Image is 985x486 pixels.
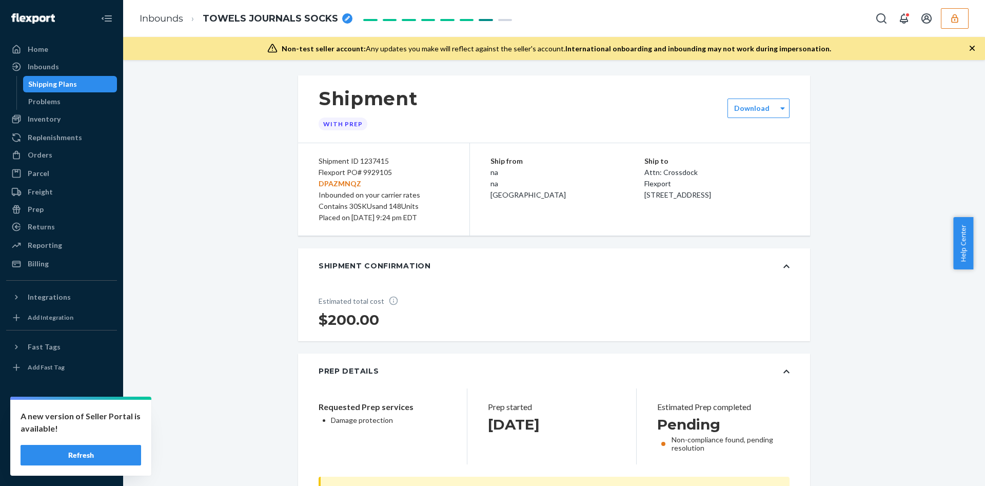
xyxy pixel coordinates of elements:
div: Inbounded on your carrier rates [319,189,449,201]
button: Integrations [6,289,117,305]
header: Prep started [488,401,615,413]
div: Integrations [28,292,71,302]
span: International onboarding and inbounding may not work during impersonation. [565,44,831,53]
h1: $200.00 [319,310,406,329]
div: Flexport PO# 9929105 [319,167,449,189]
a: Add Integration [6,309,117,326]
a: Settings [6,405,117,421]
div: Parcel [28,168,49,179]
button: Open notifications [894,8,914,29]
div: Placed on [DATE] 9:24 pm EDT [319,212,449,223]
div: Fast Tags [28,342,61,352]
a: Replenishments [6,129,117,146]
div: Prep [28,204,44,215]
a: Billing [6,256,117,272]
span: na na [GEOGRAPHIC_DATA] [490,168,566,199]
label: Download [734,103,770,113]
a: Home [6,41,117,57]
div: Any updates you make will reflect against the seller's account. [282,44,831,54]
img: Flexport logo [11,13,55,24]
div: With prep [319,118,367,130]
div: Reporting [28,240,62,250]
div: Shipment Confirmation [319,261,431,271]
div: Inbounds [28,62,59,72]
div: Add Fast Tag [28,363,65,372]
a: Freight [6,184,117,200]
h1: Shipment [319,88,418,109]
button: Refresh [21,445,141,465]
a: Prep [6,201,117,218]
button: Help Center [953,217,973,269]
a: Inbounds [140,13,183,24]
a: Help Center [6,440,117,456]
p: Estimated total cost [319,296,406,306]
div: Shipping Plans [28,79,77,89]
div: Home [28,44,48,54]
a: Orders [6,147,117,163]
div: Add Integration [28,313,73,322]
p: Ship from [490,155,644,167]
div: Contains 30 SKUs and 148 Units [319,201,449,212]
p: A new version of Seller Portal is available! [21,410,141,435]
a: Parcel [6,165,117,182]
button: Give Feedback [6,457,117,474]
div: Replenishments [28,132,82,143]
a: Shipping Plans [23,76,117,92]
div: Billing [28,259,49,269]
a: Inbounds [6,59,117,75]
div: Returns [28,222,55,232]
header: Estimated Prep completed [657,401,784,413]
h2: [DATE] [488,415,615,434]
span: TOWELS JOURNALS SOCKS [203,12,338,26]
a: Talk to Support [6,422,117,439]
a: Problems [23,93,117,110]
p: Attn: Crossdock [644,167,790,178]
p: DPAZMNQZ [319,178,449,189]
span: Non-test seller account: [282,44,366,53]
a: Reporting [6,237,117,254]
div: Prep Details [319,366,379,376]
div: Inventory [28,114,61,124]
a: Inventory [6,111,117,127]
span: [STREET_ADDRESS] [644,190,711,199]
button: Open account menu [916,8,937,29]
div: Freight [28,187,53,197]
div: Shipment ID 1237415 [319,155,449,167]
p: Requested Prep services [319,401,446,413]
p: Damage protection [331,415,446,425]
a: Add Fast Tag [6,359,117,376]
button: Close Navigation [96,8,117,29]
button: Open Search Box [871,8,892,29]
div: Non-compliance found, pending resolution [657,436,784,452]
div: Problems [28,96,61,107]
ol: breadcrumbs [131,4,361,34]
h2: Pending [657,415,784,434]
p: Ship to [644,155,790,167]
div: Orders [28,150,52,160]
p: Flexport [644,178,790,189]
button: Fast Tags [6,339,117,355]
a: Returns [6,219,117,235]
